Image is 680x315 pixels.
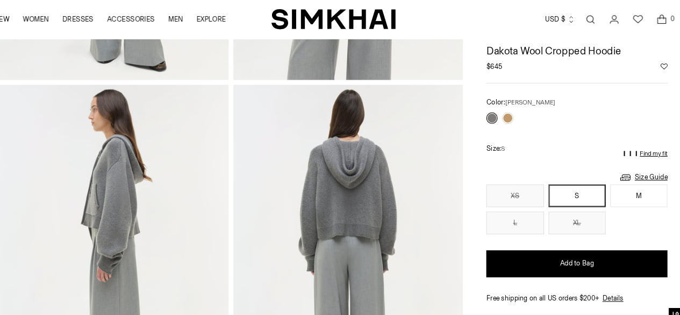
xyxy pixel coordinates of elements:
[485,93,551,103] label: Color:
[541,8,570,31] button: USD $
[651,61,657,67] button: Add to Wishlist
[18,8,32,31] a: NEW
[485,59,500,69] span: $645
[603,176,657,198] button: M
[485,279,657,289] div: Free shipping on all US orders $200+
[485,202,540,223] button: L
[183,8,197,31] a: MEN
[657,14,667,24] span: 0
[499,139,503,146] span: S
[485,137,503,148] label: Size:
[45,8,70,31] a: WOMEN
[545,176,599,198] button: S
[545,202,599,223] button: XL
[596,279,615,289] a: Details
[641,9,663,30] a: Open cart modal
[125,8,170,31] a: ACCESSORIES
[503,95,551,102] span: [PERSON_NAME]
[611,163,657,176] a: Size Guide
[596,9,618,30] a: Go to the account page
[485,239,657,264] button: Add to Bag
[83,8,112,31] a: DRESSES
[485,176,540,198] button: XS
[485,45,657,54] h1: Dakota Wool Cropped Hoodie
[210,8,238,31] a: EXPLORE
[281,9,399,30] a: SIMKHAI
[574,9,595,30] a: Open search modal
[619,9,640,30] a: Wishlist
[555,247,588,256] span: Add to Bag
